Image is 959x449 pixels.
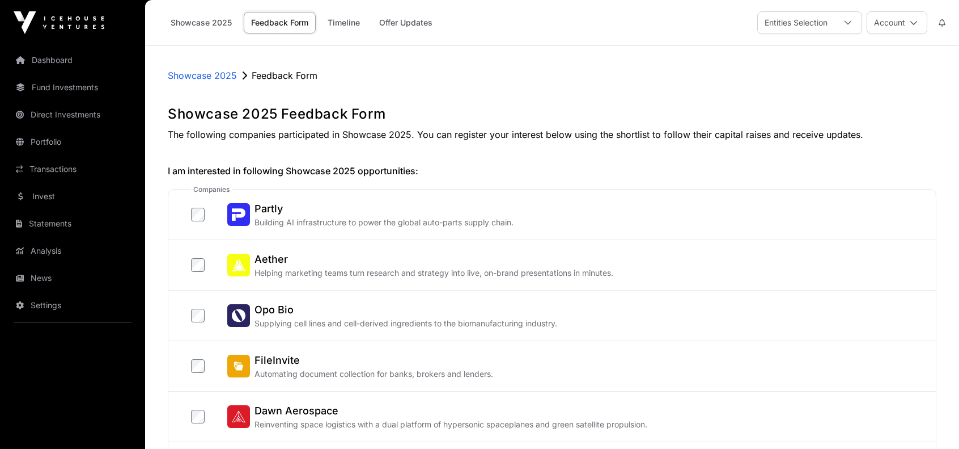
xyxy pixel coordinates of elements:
[867,11,927,34] button: Account
[14,11,104,34] img: Icehouse Ventures Logo
[9,238,136,263] a: Analysis
[9,129,136,154] a: Portfolio
[191,410,205,423] input: Dawn AerospaceDawn AerospaceReinventing space logistics with a dual platform of hypersonic spacep...
[191,185,232,194] span: companies
[227,203,250,226] img: Partly
[254,217,514,228] p: Building AI infrastructure to power the global auto-parts supply chain.
[168,69,237,82] a: Showcase 2025
[252,69,317,82] p: Feedback Form
[168,105,936,123] h1: Showcase 2025 Feedback Form
[320,12,367,33] a: Timeline
[254,251,613,267] h2: Aether
[9,157,136,182] a: Transactions
[9,48,136,73] a: Dashboard
[254,302,557,318] h2: Opo Bio
[191,208,205,221] input: PartlyPartlyBuilding AI infrastructure to power the global auto-parts supply chain.
[254,353,493,368] h2: FileInvite
[254,368,493,380] p: Automating document collection for banks, brokers and lenders.
[9,293,136,318] a: Settings
[254,201,514,217] h2: Partly
[227,254,250,276] img: Aether
[191,258,205,272] input: AetherAetherHelping marketing teams turn research and strategy into live, on-brand presentations ...
[168,164,936,178] h2: I am interested in following Showcase 2025 opportunities:
[163,12,239,33] a: Showcase 2025
[254,419,647,430] p: Reinventing space logistics with a dual platform of hypersonic spaceplanes and green satellite pr...
[758,12,834,33] div: Entities Selection
[9,102,136,127] a: Direct Investments
[254,267,613,279] p: Helping marketing teams turn research and strategy into live, on-brand presentations in minutes.
[9,184,136,209] a: Invest
[227,355,250,377] img: FileInvite
[227,405,250,428] img: Dawn Aerospace
[902,395,959,449] iframe: Chat Widget
[372,12,440,33] a: Offer Updates
[227,304,250,327] img: Opo Bio
[244,12,316,33] a: Feedback Form
[168,128,936,141] p: The following companies participated in Showcase 2025. You can register your interest below using...
[191,309,205,322] input: Opo BioOpo BioSupplying cell lines and cell-derived ingredients to the biomanufacturing industry.
[9,211,136,236] a: Statements
[191,359,205,373] input: FileInviteFileInviteAutomating document collection for banks, brokers and lenders.
[254,318,557,329] p: Supplying cell lines and cell-derived ingredients to the biomanufacturing industry.
[254,403,647,419] h2: Dawn Aerospace
[9,75,136,100] a: Fund Investments
[9,266,136,291] a: News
